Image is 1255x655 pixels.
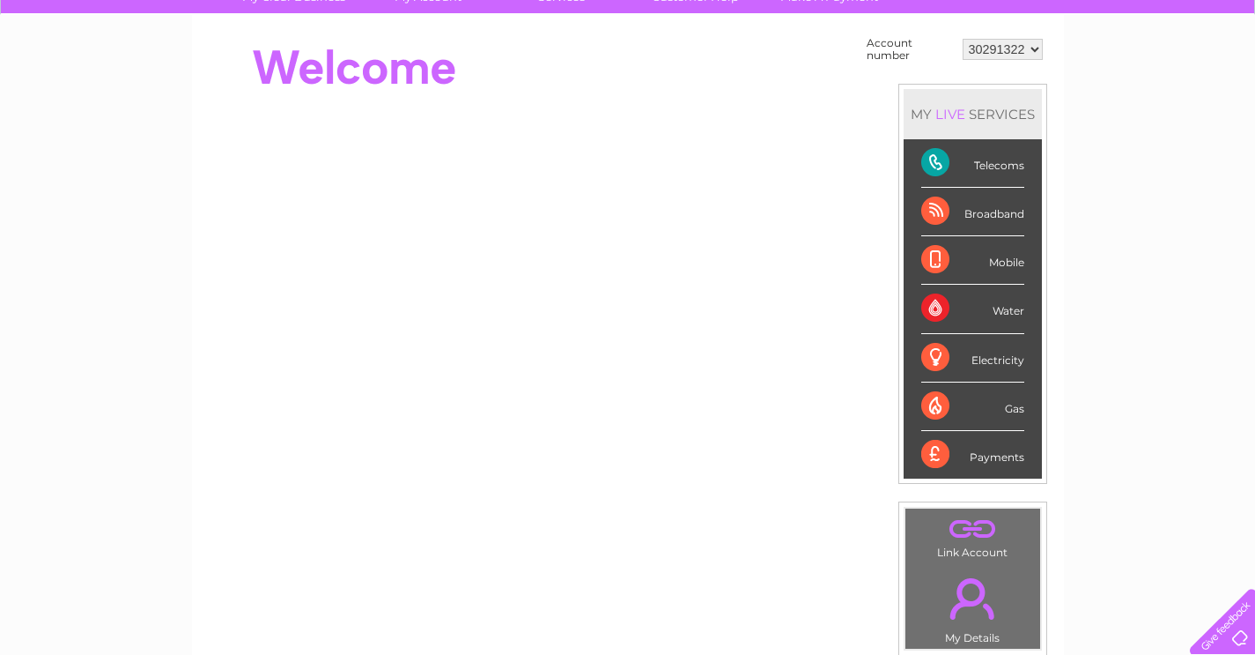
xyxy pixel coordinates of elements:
div: Payments [921,431,1024,479]
div: LIVE [932,106,969,123]
div: Gas [921,383,1024,431]
a: 0333 014 3131 [923,9,1045,31]
td: My Details [904,563,1041,650]
div: Broadband [921,188,1024,236]
div: Mobile [921,236,1024,285]
div: Clear Business is a trading name of Verastar Limited (registered in [GEOGRAPHIC_DATA] No. 3667643... [212,10,1045,86]
img: logo.png [44,46,134,100]
td: Link Account [904,508,1041,563]
a: Energy [989,75,1028,88]
a: Contact [1138,75,1181,88]
div: Electricity [921,334,1024,383]
a: Telecoms [1038,75,1091,88]
a: . [910,568,1036,629]
div: Telecoms [921,139,1024,188]
a: . [910,513,1036,544]
div: Water [921,285,1024,333]
a: Blog [1102,75,1127,88]
a: Water [945,75,978,88]
a: Log out [1198,75,1239,88]
div: MY SERVICES [904,89,1042,139]
td: Account number [862,33,958,66]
